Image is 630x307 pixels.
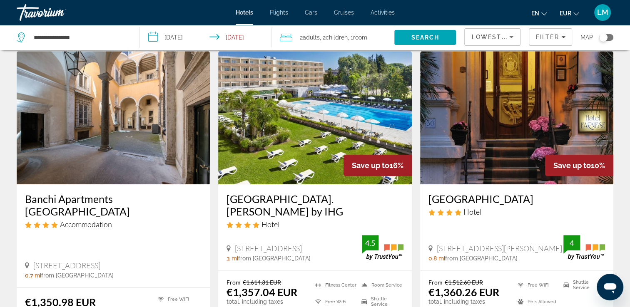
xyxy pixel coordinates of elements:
div: 10% [545,155,613,176]
ins: €1,360.26 EUR [428,286,499,298]
span: Search [411,34,440,41]
button: Toggle map [593,34,613,41]
span: [STREET_ADDRESS][PERSON_NAME] [437,244,562,253]
div: 4 star Hotel [227,220,403,229]
span: [STREET_ADDRESS] [33,261,100,270]
span: Map [580,32,593,43]
span: Accommodation [60,220,112,229]
a: Hotels [236,9,253,16]
li: Free WiFi [154,296,202,303]
button: Filters [529,28,572,46]
span: , 2 [320,32,348,43]
img: Crowne Plaza Rome St. Peter's by IHG [218,51,411,184]
span: Hotel [463,207,481,216]
span: from [GEOGRAPHIC_DATA] [238,255,311,262]
div: 4 star Hotel [428,207,605,216]
span: 3 mi [227,255,238,262]
button: Travelers: 2 adults, 2 children [271,25,395,50]
li: Room Service [357,279,403,291]
a: [GEOGRAPHIC_DATA] [428,193,605,205]
span: Hotel [261,220,279,229]
button: Search [394,30,456,45]
button: User Menu [592,4,613,21]
button: Select check in and out date [140,25,271,50]
p: total, including taxes [227,298,305,305]
span: LM [597,8,608,17]
span: from [GEOGRAPHIC_DATA] [445,255,518,262]
span: From [227,279,241,286]
span: Room [353,34,367,41]
a: [GEOGRAPHIC_DATA]. [PERSON_NAME] by IHG [227,193,403,218]
span: 0.7 mi [25,272,41,279]
iframe: Bouton de lancement de la fenêtre de messagerie [597,274,623,300]
span: Save up to [553,161,591,170]
li: Shuttle Service [559,279,605,291]
div: 4 star Accommodation [25,220,202,229]
span: From [428,279,443,286]
span: Adults [303,34,320,41]
span: from [GEOGRAPHIC_DATA] [41,272,114,279]
a: Activities [371,9,395,16]
span: EUR [560,10,571,17]
span: en [531,10,539,17]
span: Children [326,34,348,41]
li: Free WiFi [513,279,559,291]
a: Travorium [17,2,100,23]
a: Cars [305,9,317,16]
mat-select: Sort by [471,32,513,42]
li: Fitness Center [311,279,357,291]
a: Flights [270,9,288,16]
span: [STREET_ADDRESS] [235,244,302,253]
span: 2 [300,32,320,43]
span: Lowest Price [471,34,525,40]
span: Filter [535,34,559,40]
a: Banchi Apartments [GEOGRAPHIC_DATA] [25,193,202,218]
del: €1,512.60 EUR [445,279,483,286]
p: total, including taxes [428,298,507,305]
img: Banchi Apartments Castel Sant'Angelo [17,51,210,184]
button: Change language [531,7,547,19]
ins: €1,357.04 EUR [227,286,297,298]
img: TrustYou guest rating badge [563,235,605,260]
img: TrustYou guest rating badge [362,235,403,260]
div: 16% [344,155,412,176]
del: €1,614.31 EUR [243,279,281,286]
div: 4.5 [362,238,378,248]
button: Change currency [560,7,579,19]
img: Hotel Farnese [420,51,613,184]
span: , 1 [348,32,367,43]
div: 4 [563,238,580,248]
input: Search hotel destination [33,31,127,44]
a: Cruises [334,9,354,16]
span: Save up to [352,161,389,170]
span: 0.8 mi [428,255,445,262]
